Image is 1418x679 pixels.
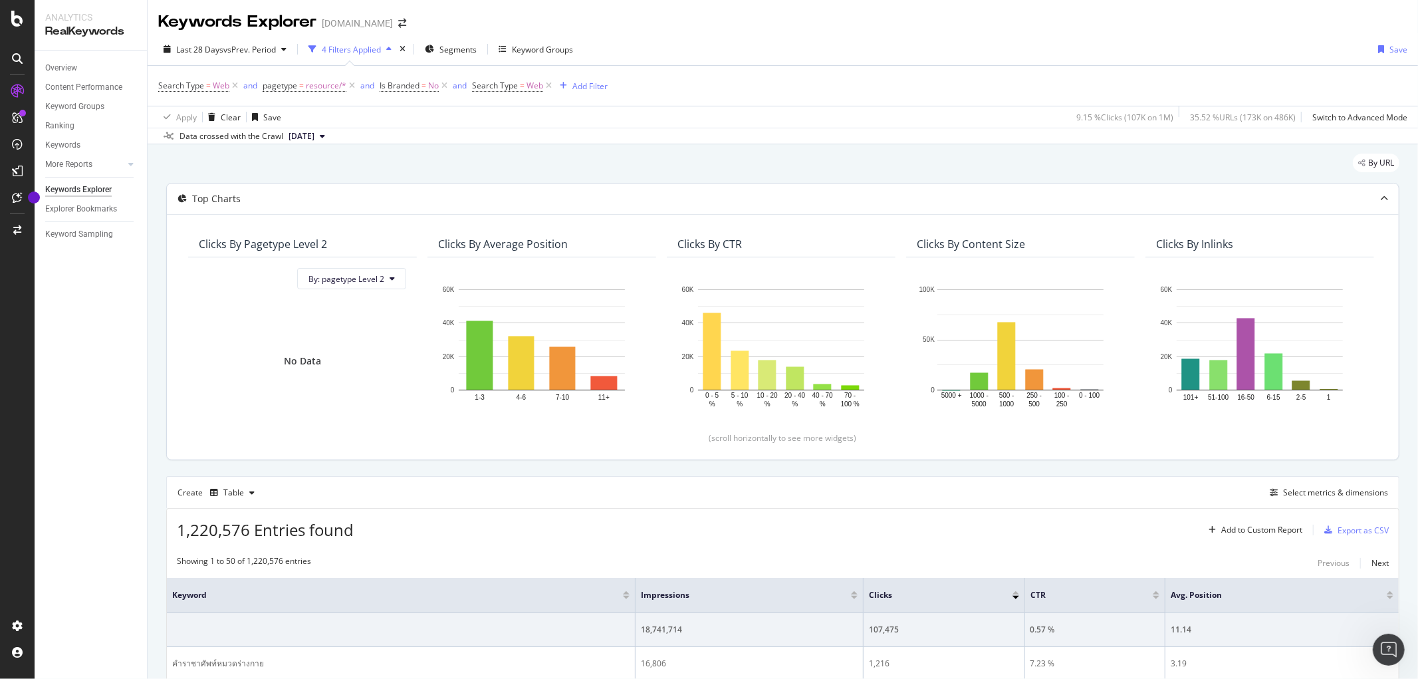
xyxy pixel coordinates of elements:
text: 0 [931,386,935,394]
button: Last 28 DaysvsPrev. Period [158,39,292,60]
div: Clear [221,112,241,123]
div: RealKeywords [45,24,136,39]
div: and [453,80,467,91]
text: 500 - [999,392,1014,400]
button: Previous [1318,555,1350,571]
div: Apply [176,112,197,123]
a: Keywords [45,138,138,152]
button: Next [1371,555,1389,571]
span: Impressions [641,589,831,601]
svg: A chart. [438,283,646,409]
button: Add to Custom Report [1203,519,1302,541]
text: 11+ [598,394,610,402]
text: 1 [1327,394,1331,402]
button: and [360,79,374,92]
div: 4 Filters Applied [322,44,381,55]
div: times [397,43,408,56]
a: Overview [45,61,138,75]
div: Keywords Explorer [45,183,112,197]
button: and [243,79,257,92]
div: 16,806 [641,658,858,670]
span: Web [527,76,543,95]
text: 1000 [999,400,1014,408]
div: Keywords by Traffic [149,78,219,87]
span: Last 28 Days [176,44,223,55]
div: Overview [45,61,77,75]
img: tab_keywords_by_traffic_grey.svg [134,77,145,88]
div: Analytics [45,11,136,24]
div: Keyword Groups [45,100,104,114]
text: 0 - 5 [705,392,719,400]
text: 7-10 [556,394,569,402]
button: Table [205,482,260,503]
div: 1,216 [869,658,1019,670]
span: Segments [439,44,477,55]
div: and [243,80,257,91]
text: 0 [1169,386,1173,394]
div: and [360,80,374,91]
a: Ranking [45,119,138,133]
iframe: Intercom live chat [1373,634,1405,666]
span: No [428,76,439,95]
button: Keyword Groups [493,39,578,60]
a: Content Performance [45,80,138,94]
text: 1-3 [475,394,485,402]
div: legacy label [1353,154,1399,172]
text: 70 - [844,392,856,400]
div: Keyword Sampling [45,227,113,241]
a: Explorer Bookmarks [45,202,138,216]
span: Avg. Position [1171,589,1367,601]
text: 20 - 40 [784,392,806,400]
text: 5000 [972,400,987,408]
div: คําราชาศัพท์หมวดร่างกาย [172,658,630,670]
div: Clicks By CTR [677,237,742,251]
text: 60K [443,286,455,293]
a: More Reports [45,158,124,172]
div: Switch to Advanced Mode [1312,112,1407,123]
span: Keyword [172,589,603,601]
div: 3.19 [1171,658,1393,670]
text: 40K [1161,320,1173,327]
div: A chart. [1156,283,1363,409]
div: Select metrics & dimensions [1283,487,1388,498]
text: 250 - [1026,392,1042,400]
text: 51-100 [1208,394,1229,402]
text: 100 - [1054,392,1070,400]
div: 0.57 % [1030,624,1159,636]
div: Keywords Explorer [158,11,316,33]
text: 100K [919,286,935,293]
a: Keyword Sampling [45,227,138,241]
div: Export as CSV [1338,525,1389,536]
button: Save [247,106,281,128]
text: 0 [451,386,455,394]
div: Ranking [45,119,74,133]
div: Domain Overview [53,78,119,87]
div: Add to Custom Report [1221,526,1302,534]
div: A chart. [917,283,1124,409]
div: Save [1389,44,1407,55]
text: 0 [690,386,694,394]
text: 0 - 100 [1079,392,1100,400]
text: % [737,400,743,408]
button: Select metrics & dimensions [1264,485,1388,501]
text: 101+ [1183,394,1199,402]
div: v 4.0.24 [37,21,65,32]
button: and [453,79,467,92]
div: Top Charts [192,192,241,205]
span: By URL [1368,159,1394,167]
img: website_grey.svg [21,35,32,45]
text: 250 [1056,400,1068,408]
text: 5000 + [941,392,962,400]
span: 1,220,576 Entries found [177,519,354,541]
button: Save [1373,39,1407,60]
text: 100 % [841,400,860,408]
div: Content Performance [45,80,122,94]
div: Data crossed with the Crawl [179,130,283,142]
div: Add Filter [572,80,608,92]
span: pagetype [263,80,297,91]
text: 4-6 [517,394,527,402]
div: arrow-right-arrow-left [398,19,406,28]
span: vs Prev. Period [223,44,276,55]
img: logo_orange.svg [21,21,32,32]
text: 500 [1028,400,1040,408]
